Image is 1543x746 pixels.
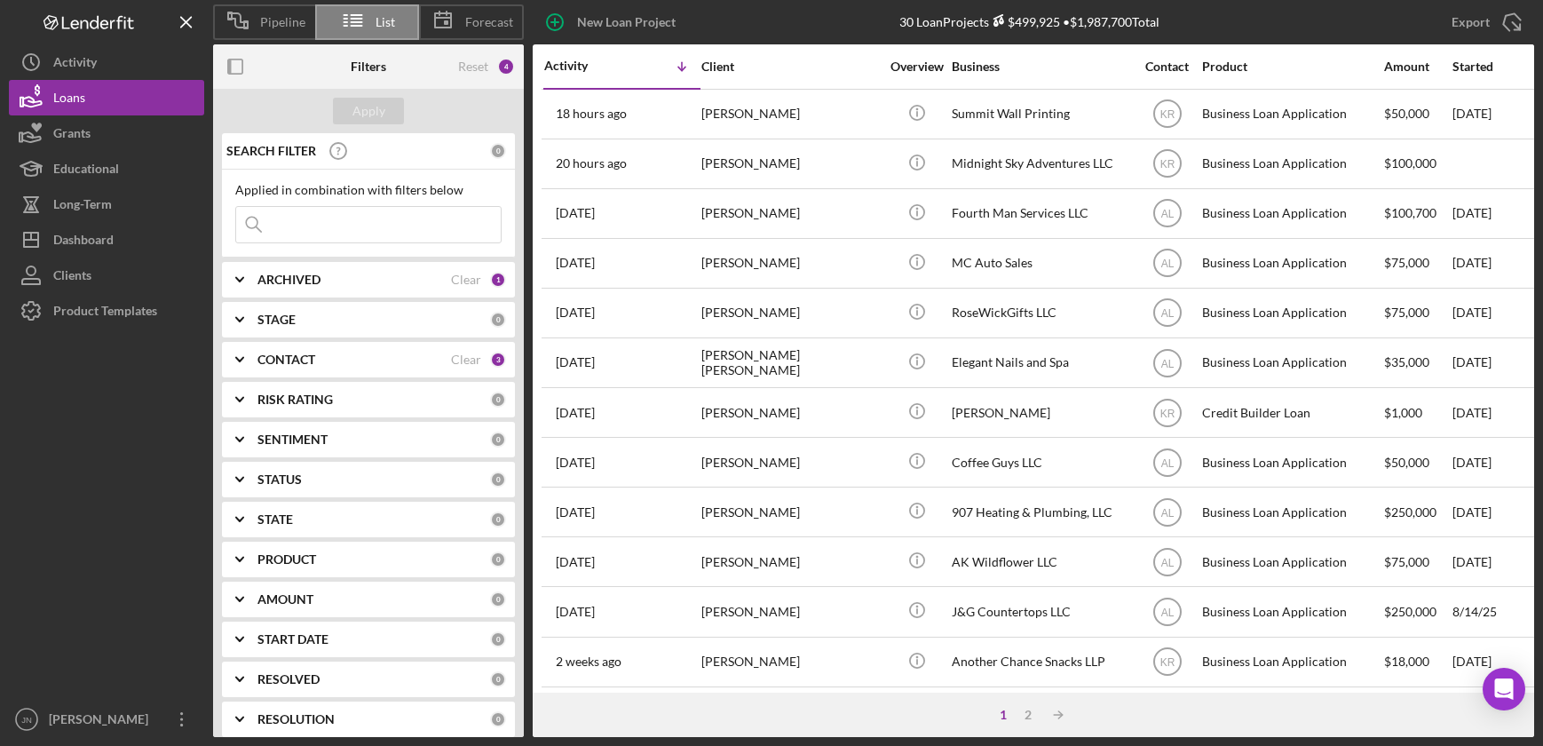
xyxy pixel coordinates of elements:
span: $18,000 [1384,654,1429,669]
div: 0 [490,631,506,647]
div: AK Wildflower LLC [952,538,1129,585]
text: AL [1160,307,1174,320]
div: Business Loan Application [1202,688,1380,735]
div: Business Loan Application [1202,339,1380,386]
div: 0 [490,392,506,408]
div: 0 [490,472,506,488]
div: Business Loan Application [1202,140,1380,187]
div: Amount [1384,60,1451,74]
time: 2025-09-22 23:28 [556,555,595,569]
button: Loans [9,80,204,115]
div: Business Loan Application [1202,190,1380,237]
div: 0 [490,143,506,159]
a: Grants [9,115,204,151]
div: [PERSON_NAME] [701,688,879,735]
div: Activity [53,44,97,84]
div: [PERSON_NAME] [701,190,879,237]
div: Credit Builder Loan [1202,389,1380,436]
div: Educational [53,151,119,191]
div: 8/14/25 [1452,588,1532,635]
div: Business Loan Application [1202,639,1380,686]
button: JN[PERSON_NAME] [9,702,204,737]
div: [PERSON_NAME] [952,389,1129,436]
span: $75,000 [1384,554,1429,569]
a: Dashboard [9,222,204,258]
div: Overview [883,60,950,74]
time: 2025-09-26 22:15 [556,306,595,320]
button: Apply [333,98,404,124]
div: 2 [1016,708,1041,722]
div: 0 [490,671,506,687]
div: Started [1452,60,1532,74]
div: 0 [490,512,506,528]
div: Open Intercom Messenger [1483,668,1525,710]
span: $50,000 [1384,455,1429,470]
div: 30 Loan Projects • $1,987,700 Total [899,14,1159,29]
div: RoseWickGifts LLC [952,290,1129,337]
text: AL [1160,506,1174,519]
div: Elegant Nails and Spa [952,339,1129,386]
span: List [376,15,395,29]
div: Clients [53,258,91,298]
div: [DATE] [1452,190,1532,237]
div: [PERSON_NAME] [701,439,879,486]
div: Business [952,60,1129,74]
button: Product Templates [9,293,204,329]
time: 2025-09-30 02:36 [556,107,627,121]
div: [DATE] [1452,240,1532,287]
div: [DATE] [1452,290,1532,337]
div: Business Loan Application [1202,588,1380,635]
div: 1 [991,708,1016,722]
span: Forecast [465,15,513,29]
span: $100,000 [1384,155,1436,171]
time: 2025-09-25 17:17 [556,406,595,420]
div: [PERSON_NAME] [44,702,160,742]
b: STAGE [257,313,296,327]
div: [DATE] [1452,488,1532,536]
b: STATUS [257,472,302,487]
div: [PERSON_NAME] [701,140,879,187]
div: [PERSON_NAME] [701,488,879,536]
div: Business Loan Application [1202,439,1380,486]
button: Educational [9,151,204,186]
div: Product [1202,60,1380,74]
div: MC Auto Sales [952,240,1129,287]
div: Coffee Guys LLC [952,439,1129,486]
div: Business Loan Application [1202,240,1380,287]
div: [DATE] [1452,389,1532,436]
span: Pipeline [260,15,305,29]
text: KR [1159,656,1175,669]
time: 2025-09-18 23:11 [556,655,621,669]
b: PRODUCT [257,552,316,567]
div: 4 [497,58,515,75]
b: SENTIMENT [257,433,328,447]
b: ARCHIVED [257,273,320,287]
text: KR [1159,108,1175,121]
div: [PERSON_NAME] [PERSON_NAME] [701,339,879,386]
div: 0 [490,312,506,328]
span: $75,000 [1384,305,1429,320]
button: Export [1434,4,1534,40]
div: [PERSON_NAME] [701,290,879,337]
text: AL [1160,258,1174,270]
div: [DATE] [1452,688,1532,735]
div: Client [701,60,879,74]
div: Business Loan Application [1202,91,1380,138]
time: 2025-09-26 19:30 [556,355,595,369]
text: JN [21,715,32,725]
b: RISK RATING [257,393,333,407]
button: Clients [9,258,204,293]
div: [DATE] [1452,538,1532,585]
div: 3 [490,352,506,368]
div: Fourth Man Services LLC [952,190,1129,237]
div: J&G Countertops LLC [952,588,1129,635]
div: Product Templates [53,293,157,333]
button: New Loan Project [533,4,693,40]
div: [PERSON_NAME] [701,538,879,585]
text: AL [1160,357,1174,369]
div: Apply [352,98,385,124]
a: Long-Term [9,186,204,222]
